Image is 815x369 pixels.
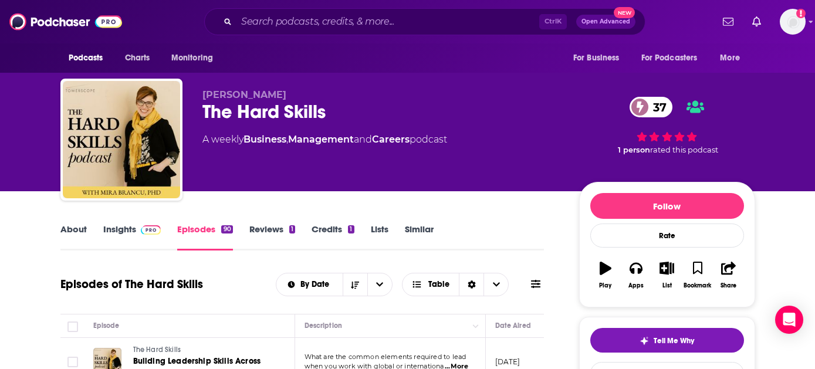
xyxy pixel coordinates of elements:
[576,15,635,29] button: Open AdvancedNew
[581,19,630,25] span: Open Advanced
[573,50,620,66] span: For Business
[641,50,698,66] span: For Podcasters
[775,306,803,334] div: Open Intercom Messenger
[590,193,744,219] button: Follow
[469,319,483,333] button: Column Actions
[372,134,410,145] a: Careers
[93,319,120,333] div: Episode
[67,357,78,367] span: Toggle select row
[650,145,718,154] span: rated this podcast
[748,12,766,32] a: Show notifications dropdown
[177,224,232,250] a: Episodes90
[780,9,806,35] span: Logged in as BerkMarc
[565,47,634,69] button: open menu
[614,7,635,18] span: New
[621,254,651,296] button: Apps
[721,282,736,289] div: Share
[628,282,644,289] div: Apps
[69,50,103,66] span: Podcasts
[641,97,672,117] span: 37
[9,11,122,33] img: Podchaser - Follow, Share and Rate Podcasts
[405,224,434,250] a: Similar
[459,273,483,296] div: Sort Direction
[713,254,743,296] button: Share
[590,254,621,296] button: Play
[204,8,645,35] div: Search podcasts, credits, & more...
[202,133,447,147] div: A weekly podcast
[579,89,755,162] div: 37 1 personrated this podcast
[125,50,150,66] span: Charts
[684,282,711,289] div: Bookmark
[133,345,274,356] a: The Hard Skills
[682,254,713,296] button: Bookmark
[286,134,288,145] span: ,
[103,224,161,250] a: InsightsPodchaser Pro
[276,280,343,289] button: open menu
[288,134,354,145] a: Management
[60,224,87,250] a: About
[640,336,649,346] img: tell me why sparkle
[495,357,520,367] p: [DATE]
[539,14,567,29] span: Ctrl K
[202,89,286,100] span: [PERSON_NAME]
[354,134,372,145] span: and
[276,273,393,296] h2: Choose List sort
[63,81,180,198] img: The Hard Skills
[60,47,119,69] button: open menu
[141,225,161,235] img: Podchaser Pro
[171,50,213,66] span: Monitoring
[371,224,388,250] a: Lists
[402,273,509,296] button: Choose View
[117,47,157,69] a: Charts
[289,225,295,233] div: 1
[712,47,755,69] button: open menu
[428,280,449,289] span: Table
[720,50,740,66] span: More
[618,145,650,154] span: 1 person
[780,9,806,35] button: Show profile menu
[312,224,354,250] a: Credits1
[348,225,354,233] div: 1
[221,225,232,233] div: 90
[651,254,682,296] button: List
[60,277,203,292] h1: Episodes of The Hard Skills
[343,273,367,296] button: Sort Direction
[630,97,672,117] a: 37
[495,319,531,333] div: Date Aired
[590,224,744,248] div: Rate
[163,47,228,69] button: open menu
[300,280,333,289] span: By Date
[780,9,806,35] img: User Profile
[249,224,295,250] a: Reviews1
[133,346,181,354] span: The Hard Skills
[654,336,694,346] span: Tell Me Why
[599,282,611,289] div: Play
[590,328,744,353] button: tell me why sparkleTell Me Why
[305,319,342,333] div: Description
[718,12,738,32] a: Show notifications dropdown
[796,9,806,18] svg: Add a profile image
[236,12,539,31] input: Search podcasts, credits, & more...
[662,282,672,289] div: List
[634,47,715,69] button: open menu
[367,273,392,296] button: open menu
[305,353,466,361] span: What are the common elements required to lead
[244,134,286,145] a: Business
